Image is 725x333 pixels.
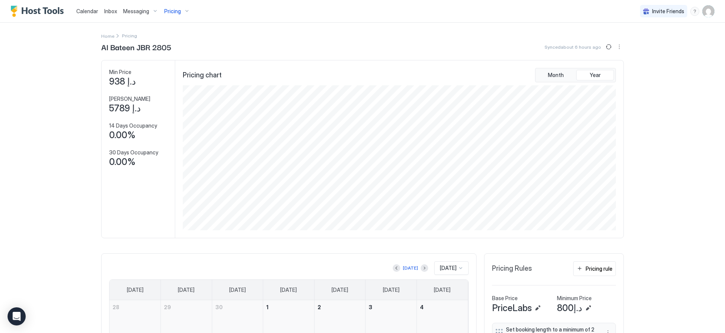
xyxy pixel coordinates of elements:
a: Sunday [119,280,151,300]
a: Tuesday [222,280,253,300]
a: Calendar [76,7,98,15]
span: 30 Days Occupancy [109,149,158,156]
button: Next month [421,264,428,272]
div: Breadcrumb [101,32,114,40]
span: 1 [266,304,268,310]
a: October 4, 2025 [417,300,468,314]
button: Edit [533,304,542,313]
span: Home [101,33,114,39]
div: User profile [702,5,714,17]
span: [DATE] [383,287,400,293]
span: 3 [369,304,372,310]
div: Pricing rule [586,265,612,273]
a: September 28, 2025 [110,300,160,314]
div: tab-group [535,68,616,82]
a: Monday [170,280,202,300]
a: October 2, 2025 [315,300,366,314]
a: October 3, 2025 [366,300,416,314]
span: د.إ800 [557,302,582,314]
span: Synced about 6 hours ago [545,44,601,50]
span: [DATE] [440,265,457,271]
span: Base Price [492,295,518,302]
span: 4 [420,304,424,310]
span: [PERSON_NAME] [109,96,150,102]
span: 0.00% [109,129,136,141]
span: د.إ 938 [109,76,136,87]
span: Invite Friends [652,8,684,15]
span: Pricing chart [183,71,222,80]
a: Thursday [324,280,356,300]
span: 2 [318,304,321,310]
a: September 29, 2025 [161,300,212,314]
span: [DATE] [178,287,194,293]
a: Saturday [426,280,458,300]
div: menu [690,7,699,16]
span: Breadcrumb [122,33,137,39]
span: Al Bateen JBR 2805 [101,41,171,52]
button: Pricing rule [573,261,616,276]
span: 30 [215,304,223,310]
span: 28 [113,304,119,310]
span: Minimum Price [557,295,592,302]
span: 0.00% [109,156,136,168]
span: [DATE] [434,287,450,293]
a: Wednesday [273,280,304,300]
button: [DATE] [402,264,419,273]
a: Inbox [104,7,117,15]
button: Previous month [393,264,400,272]
button: Sync prices [604,42,613,51]
div: menu [615,42,624,51]
span: 14 Days Occupancy [109,122,157,129]
span: Pricing [164,8,181,15]
span: [DATE] [127,287,143,293]
button: Edit [584,304,593,313]
a: Host Tools Logo [11,6,67,17]
span: Month [548,72,564,79]
span: Pricing Rules [492,264,532,273]
span: د.إ 5789 [109,103,141,114]
span: [DATE] [332,287,348,293]
a: Friday [375,280,407,300]
div: Open Intercom Messenger [8,307,26,325]
span: Calendar [76,8,98,14]
span: Messaging [123,8,149,15]
span: [DATE] [229,287,246,293]
button: Year [576,70,614,80]
span: [DATE] [280,287,297,293]
button: More options [615,42,624,51]
span: Min Price [109,69,131,76]
span: PriceLabs [492,302,532,314]
a: September 30, 2025 [212,300,263,314]
button: Month [537,70,575,80]
span: Year [590,72,601,79]
div: [DATE] [403,265,418,271]
span: Inbox [104,8,117,14]
a: Home [101,32,114,40]
a: October 1, 2025 [263,300,314,314]
span: 29 [164,304,171,310]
